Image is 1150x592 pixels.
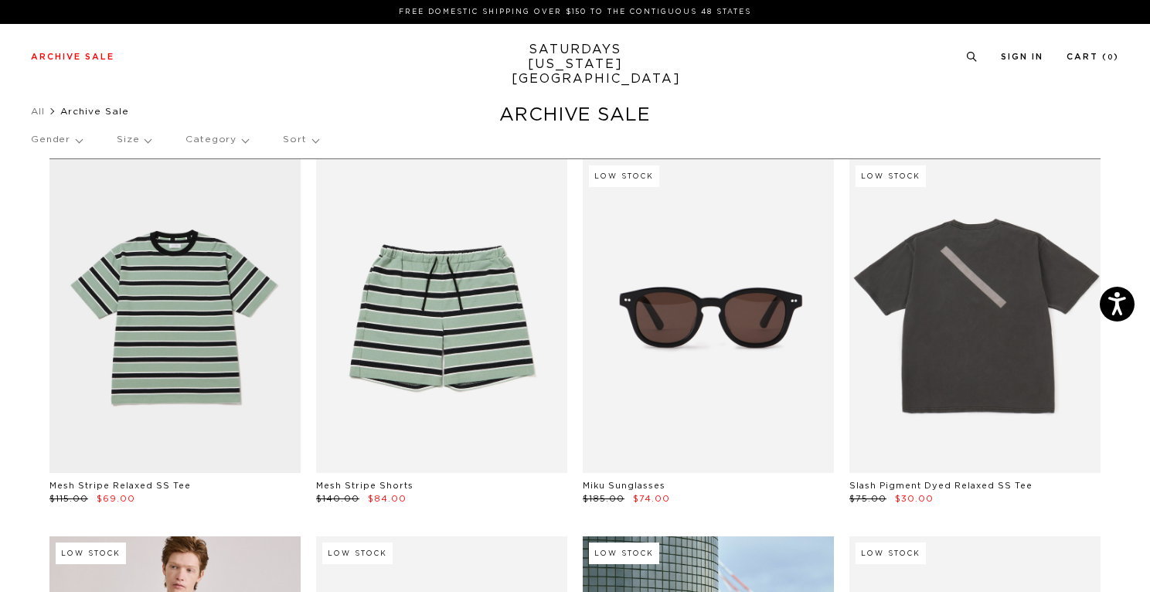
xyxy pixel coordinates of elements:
[37,6,1113,18] p: FREE DOMESTIC SHIPPING OVER $150 TO THE CONTIGUOUS 48 STATES
[583,495,624,503] span: $185.00
[856,165,926,187] div: Low Stock
[56,543,126,564] div: Low Stock
[117,122,151,158] p: Size
[60,107,129,116] span: Archive Sale
[322,543,393,564] div: Low Stock
[633,495,670,503] span: $74.00
[856,543,926,564] div: Low Stock
[589,165,659,187] div: Low Stock
[589,543,659,564] div: Low Stock
[849,495,886,503] span: $75.00
[283,122,318,158] p: Sort
[368,495,407,503] span: $84.00
[583,481,665,490] a: Miku Sunglasses
[849,481,1033,490] a: Slash Pigment Dyed Relaxed SS Tee
[316,495,359,503] span: $140.00
[185,122,248,158] p: Category
[895,495,934,503] span: $30.00
[97,495,135,503] span: $69.00
[1107,54,1114,61] small: 0
[31,53,114,61] a: Archive Sale
[1067,53,1119,61] a: Cart (0)
[31,107,45,116] a: All
[512,43,639,87] a: SATURDAYS[US_STATE][GEOGRAPHIC_DATA]
[49,481,191,490] a: Mesh Stripe Relaxed SS Tee
[49,495,88,503] span: $115.00
[316,481,413,490] a: Mesh Stripe Shorts
[31,122,82,158] p: Gender
[1001,53,1043,61] a: Sign In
